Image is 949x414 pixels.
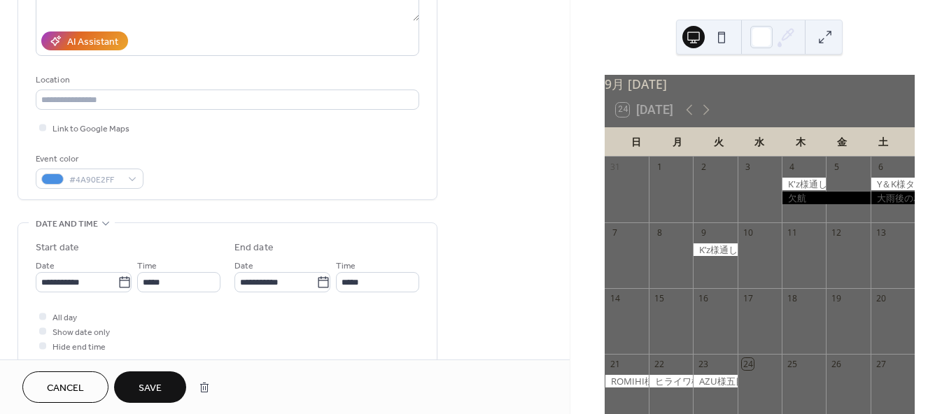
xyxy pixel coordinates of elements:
div: 14 [609,292,621,304]
div: 24 [742,358,754,370]
span: Show date only [52,325,110,340]
div: ROMIHI様サワラ・太刀魚リレー [605,375,649,387]
div: 27 [875,358,887,370]
div: 21 [609,358,621,370]
div: 22 [654,358,666,370]
span: Cancel [47,381,84,396]
div: 月 [656,127,698,156]
div: Location [36,73,416,87]
div: 12 [831,227,843,238]
div: 25 [787,358,799,370]
div: AI Assistant [67,35,118,50]
div: ヒライワ様サワラ・鯛ラバ便 [649,375,693,387]
div: 19 [831,292,843,304]
div: K'z様通し便 [782,178,826,190]
span: Time [336,259,356,273]
div: 31 [609,161,621,173]
span: Link to Google Maps [52,122,129,136]
div: 大雨後の為欠航 [871,192,915,204]
div: 13 [875,227,887,238]
div: 7 [609,227,621,238]
div: 5 [831,161,843,173]
button: AI Assistant [41,31,128,50]
div: 木 [780,127,822,156]
span: Date and time [36,217,98,231]
span: Date [234,259,253,273]
div: Start date [36,241,79,255]
div: 水 [739,127,780,156]
span: Hide end time [52,340,106,355]
div: 欠航 [782,192,871,204]
div: 18 [787,292,799,304]
div: 20 [875,292,887,304]
button: Cancel [22,371,108,403]
div: 11 [787,227,799,238]
div: 火 [698,127,739,156]
span: All day [52,310,77,325]
div: Y＆K様タイラバ便 [871,178,915,190]
div: 16 [698,292,710,304]
span: Time [137,259,157,273]
div: 3 [742,161,754,173]
div: 日 [616,127,657,156]
span: Save [139,381,162,396]
div: AZU様五目便 [693,375,737,387]
div: 土 [862,127,904,156]
div: 金 [821,127,862,156]
div: 26 [831,358,843,370]
div: 9 [698,227,710,238]
div: 2 [698,161,710,173]
div: 15 [654,292,666,304]
div: 10 [742,227,754,238]
button: Save [114,371,186,403]
div: 8 [654,227,666,238]
div: K’z様通し便 [693,243,737,256]
div: 1 [654,161,666,173]
div: 23 [698,358,710,370]
span: #4A90E2FF [69,173,121,187]
div: Event color [36,152,141,166]
span: Date [36,259,55,273]
div: 4 [787,161,799,173]
div: 9月 [DATE] [605,75,915,93]
div: 17 [742,292,754,304]
div: 6 [875,161,887,173]
div: End date [234,241,274,255]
